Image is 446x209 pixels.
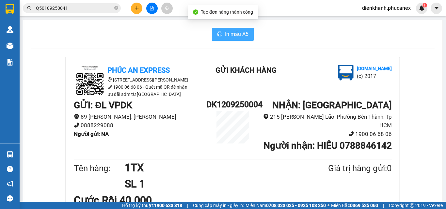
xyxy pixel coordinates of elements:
span: phone [107,84,112,89]
span: Tạo đơn hàng thành công [201,9,253,15]
b: GỬI : ĐL VPDK [74,100,132,111]
img: icon-new-feature [419,5,425,11]
span: Miền Bắc [331,202,378,209]
img: logo.jpg [74,65,106,97]
h1: SL 1 [125,176,296,192]
span: printer [217,31,222,37]
span: phone [74,122,79,128]
b: Phúc An Express [8,42,34,84]
span: Cung cấp máy in - giấy in: [193,202,244,209]
strong: 0369 525 060 [350,203,378,208]
h1: DK1209250004 [206,98,259,111]
span: environment [107,77,112,82]
span: phone [348,131,354,137]
span: Hỗ trợ kỹ thuật: [122,202,182,209]
img: solution-icon [7,59,13,66]
sup: 1 [422,3,427,7]
li: (c) 2017 [357,72,392,80]
span: check-circle [193,9,198,15]
li: (c) 2017 [55,31,90,39]
span: In mẫu A5 [225,30,248,38]
h1: 1TX [125,159,296,176]
li: 89 [PERSON_NAME], [PERSON_NAME] [74,112,206,121]
b: Phúc An Express [107,66,170,74]
img: logo.jpg [8,8,41,41]
span: file-add [150,6,154,10]
input: Tìm tên, số ĐT hoặc mã đơn [36,5,113,12]
b: NHẬN : [GEOGRAPHIC_DATA] [272,100,392,111]
li: 0888229088 [74,121,206,130]
span: question-circle [7,166,13,172]
span: | [187,202,188,209]
img: warehouse-icon [7,151,13,158]
b: [DOMAIN_NAME] [357,66,392,71]
li: 215 [PERSON_NAME] Lão, Phường Bến Thành, Tp HCM [259,112,392,130]
div: Tên hàng: [74,162,125,175]
b: Người gửi : NA [74,131,109,137]
span: close-circle [114,5,118,11]
span: environment [263,114,269,119]
div: Giá trị hàng gửi: 0 [296,162,392,175]
button: aim [161,3,173,14]
span: | [383,202,384,209]
li: 1900 06 68 06 [259,130,392,139]
button: printerIn mẫu A5 [212,28,254,41]
b: [DOMAIN_NAME] [55,25,90,30]
button: caret-down [431,3,442,14]
span: environment [74,114,79,119]
span: ⚪️ [327,204,329,207]
b: Gửi khách hàng [40,9,65,40]
span: 1 [423,3,426,7]
img: logo.jpg [71,8,87,24]
strong: 1900 633 818 [154,203,182,208]
img: logo.jpg [338,65,354,81]
span: notification [7,181,13,187]
button: file-add [146,3,158,14]
div: Cước Rồi 40.000 [74,192,179,208]
span: Miền Nam [246,202,326,209]
span: search [27,6,32,10]
img: warehouse-icon [7,26,13,33]
img: warehouse-icon [7,42,13,49]
span: aim [165,6,169,10]
li: 1900 06 68 06 - Quét mã QR để nhận ưu đãi sớm từ [GEOGRAPHIC_DATA] [74,83,191,98]
li: [STREET_ADDRESS][PERSON_NAME] [74,76,191,83]
span: close-circle [114,6,118,10]
span: plus [135,6,139,10]
strong: 0708 023 035 - 0935 103 250 [266,203,326,208]
b: Gửi khách hàng [215,66,277,74]
button: plus [131,3,142,14]
span: message [7,195,13,202]
span: caret-down [434,5,439,11]
span: copyright [410,203,414,208]
span: dienkhanh.phucanex [357,4,416,12]
b: Người nhận : HIẾU 0788846142 [263,140,392,151]
img: logo-vxr [6,4,14,14]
